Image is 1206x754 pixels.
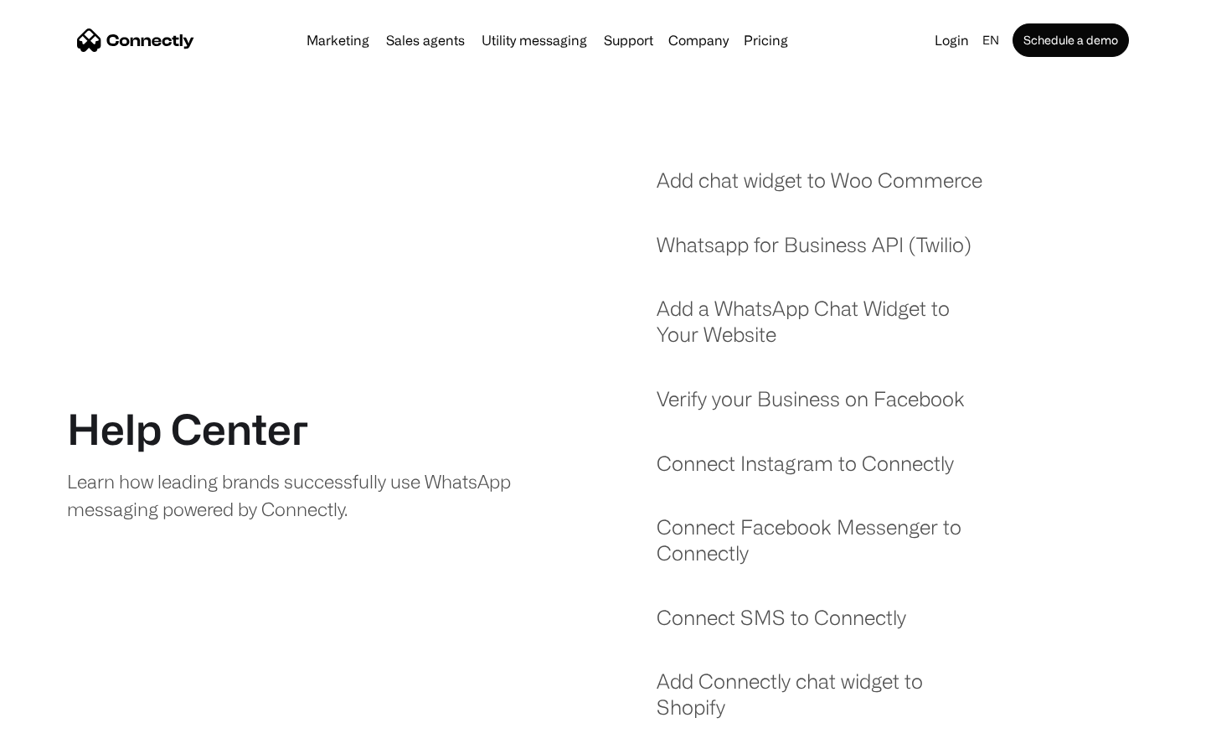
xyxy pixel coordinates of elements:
a: Verify your Business on Facebook [657,386,965,429]
a: Connect Instagram to Connectly [657,451,954,493]
a: Pricing [737,34,795,47]
a: Utility messaging [475,34,594,47]
a: Add a WhatsApp Chat Widget to Your Website [657,296,994,364]
aside: Language selected: English [17,723,100,748]
a: Marketing [300,34,376,47]
h1: Help Center [67,404,308,454]
a: Connect Facebook Messenger to Connectly [657,514,994,582]
ul: Language list [33,725,100,748]
div: Learn how leading brands successfully use WhatsApp messaging powered by Connectly. [67,467,525,523]
a: Sales agents [379,34,472,47]
a: Connect SMS to Connectly [657,605,906,648]
a: Login [928,28,976,52]
a: Add chat widget to Woo Commerce [657,168,982,210]
a: Schedule a demo [1013,23,1129,57]
a: Whatsapp for Business API (Twilio) [657,232,971,275]
div: Company [668,28,729,52]
a: Add Connectly chat widget to Shopify [657,669,994,736]
a: Support [597,34,660,47]
div: en [982,28,999,52]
